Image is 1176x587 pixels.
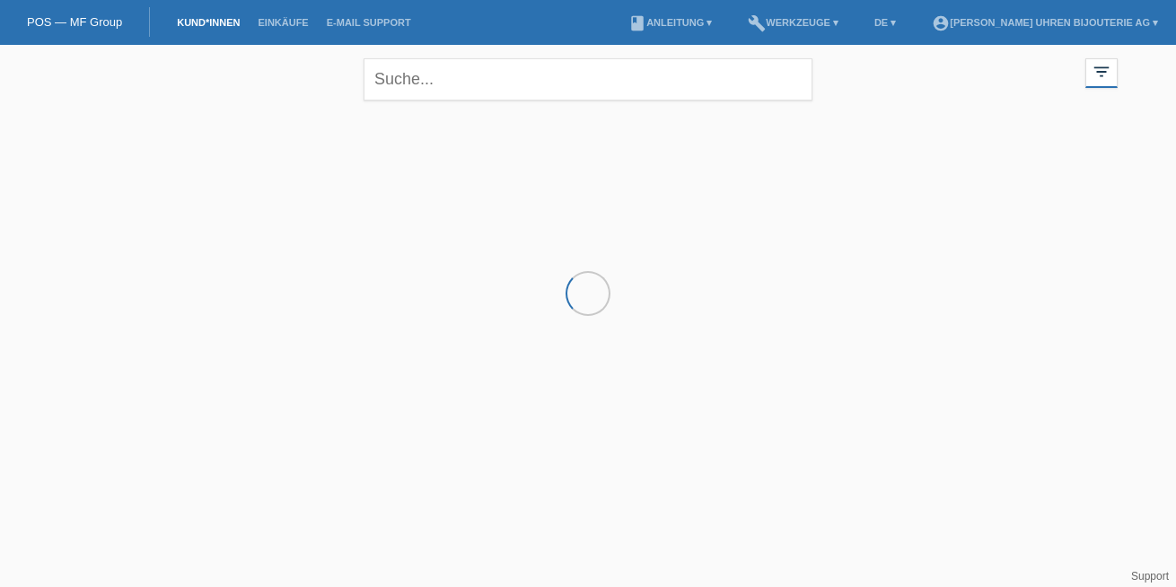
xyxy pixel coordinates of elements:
[318,17,420,28] a: E-Mail Support
[364,58,812,101] input: Suche...
[628,14,646,32] i: book
[748,14,766,32] i: build
[1131,570,1169,583] a: Support
[739,17,847,28] a: buildWerkzeuge ▾
[168,17,249,28] a: Kund*innen
[865,17,905,28] a: DE ▾
[27,15,122,29] a: POS — MF Group
[619,17,721,28] a: bookAnleitung ▾
[932,14,950,32] i: account_circle
[1092,62,1111,82] i: filter_list
[923,17,1167,28] a: account_circle[PERSON_NAME] Uhren Bijouterie AG ▾
[249,17,317,28] a: Einkäufe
